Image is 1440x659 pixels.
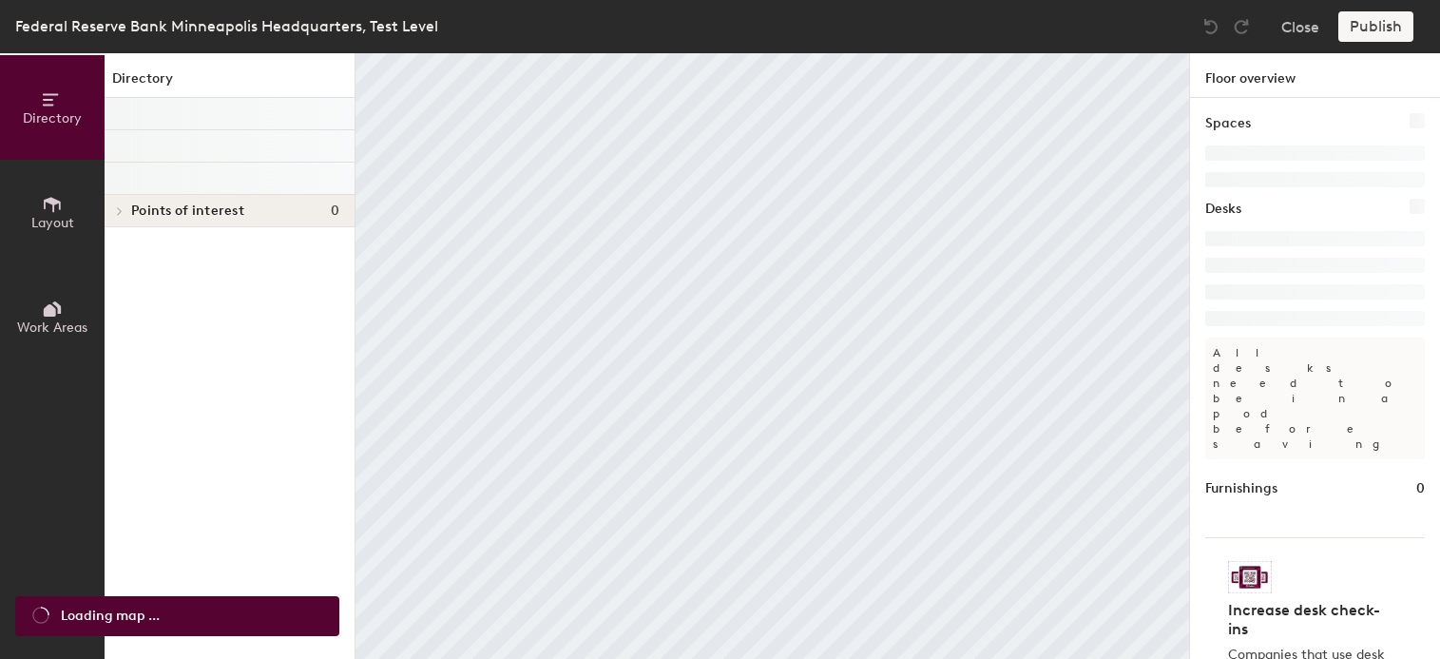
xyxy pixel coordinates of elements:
button: Close [1281,11,1319,42]
h1: 0 [1416,478,1425,499]
span: Layout [31,215,74,231]
span: Loading map ... [61,606,160,627]
canvas: Map [355,53,1189,659]
div: Federal Reserve Bank Minneapolis Headquarters, Test Level [15,14,438,38]
span: Work Areas [17,320,87,336]
img: Sticker logo [1228,561,1272,593]
h1: Floor overview [1190,53,1440,98]
span: 0 [331,204,339,219]
img: Undo [1201,17,1220,36]
p: All desks need to be in a pod before saving [1205,338,1425,459]
h1: Spaces [1205,113,1251,134]
h1: Directory [105,68,355,98]
h4: Increase desk check-ins [1228,601,1391,639]
h1: Desks [1205,199,1241,220]
h1: Furnishings [1205,478,1277,499]
span: Directory [23,110,82,126]
span: Points of interest [131,204,244,219]
img: Redo [1232,17,1251,36]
